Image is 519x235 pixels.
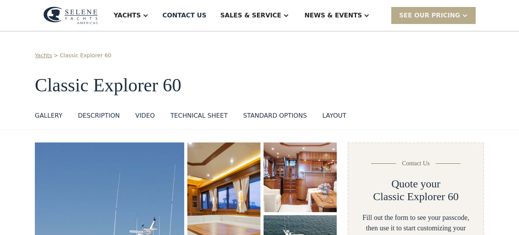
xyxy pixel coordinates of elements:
[373,190,459,203] h2: Classic Explorer 60
[305,11,362,20] div: News & EVENTS
[43,7,98,24] img: logo
[399,11,460,20] div: SEE Our Pricing
[135,111,155,124] a: VIDEO
[163,11,207,20] div: Contact US
[391,177,440,190] h2: Quote your
[60,51,111,60] a: Classic Explorer 60
[170,111,228,120] div: Technical sheet
[402,159,430,168] div: Contact Us
[78,111,120,124] a: DESCRIPTION
[35,111,62,124] a: GALLERY
[243,111,307,120] div: standard options
[135,111,155,120] div: VIDEO
[170,111,228,124] a: Technical sheet
[35,111,62,120] div: GALLERY
[264,142,337,212] a: open lightbox
[114,11,141,20] div: Yachts
[54,51,58,60] div: >
[322,111,346,120] div: layout
[35,75,484,96] h1: Classic Explorer 60
[78,111,120,120] div: DESCRIPTION
[220,11,281,20] div: Sales & Service
[35,51,52,60] a: Yachts
[322,111,346,124] a: layout
[243,111,307,124] a: standard options
[391,7,476,24] div: SEE Our Pricing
